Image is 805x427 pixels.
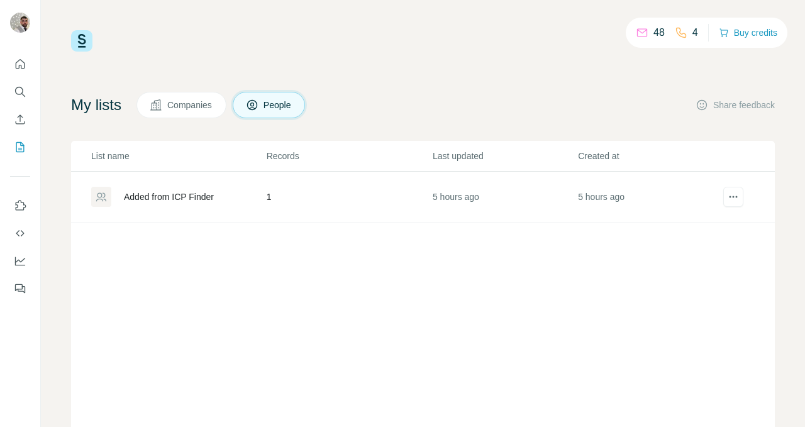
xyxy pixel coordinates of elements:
[432,172,577,223] td: 5 hours ago
[578,150,722,162] p: Created at
[167,99,213,111] span: Companies
[10,250,30,272] button: Dashboard
[653,25,665,40] p: 48
[10,13,30,33] img: Avatar
[10,194,30,217] button: Use Surfe on LinkedIn
[10,277,30,300] button: Feedback
[10,53,30,75] button: Quick start
[10,136,30,158] button: My lists
[10,80,30,103] button: Search
[577,172,723,223] td: 5 hours ago
[719,24,777,42] button: Buy credits
[723,187,743,207] button: actions
[124,191,214,203] div: Added from ICP Finder
[692,25,698,40] p: 4
[266,172,432,223] td: 1
[10,108,30,131] button: Enrich CSV
[264,99,292,111] span: People
[433,150,577,162] p: Last updated
[71,95,121,115] h4: My lists
[10,222,30,245] button: Use Surfe API
[267,150,431,162] p: Records
[91,150,265,162] p: List name
[71,30,92,52] img: Surfe Logo
[696,99,775,111] button: Share feedback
